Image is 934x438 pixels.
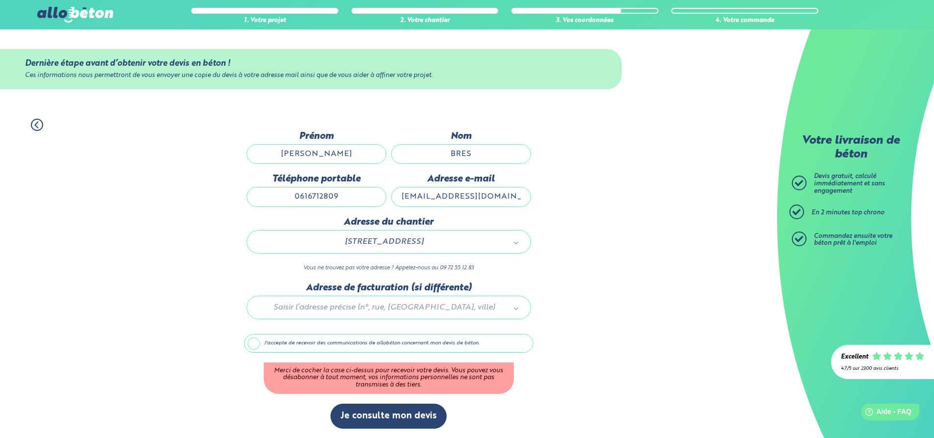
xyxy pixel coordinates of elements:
[25,72,597,79] div: Ces informations nous permettront de vous envoyer une copie du devis à votre adresse mail ainsi q...
[391,144,531,164] input: Quel est votre nom de famille ?
[191,17,338,25] div: 1. Votre projet
[247,187,386,206] input: ex : 0642930817
[244,334,533,353] label: J'accepte de recevoir des communications de allobéton concernant mon devis de béton.
[330,404,447,429] button: Je consulte mon devis
[247,263,531,273] p: Vous ne trouvez pas votre adresse ? Appelez-nous au 09 72 55 12 83
[261,235,508,248] span: [STREET_ADDRESS]
[257,235,521,248] a: [STREET_ADDRESS]
[391,187,531,206] input: ex : contact@allobeton.fr
[247,131,386,142] label: Prénom
[37,7,113,23] img: allobéton
[247,144,386,164] input: Quel est votre prénom ?
[671,17,818,25] div: 4. Votre commande
[25,59,597,68] div: Dernière étape avant d’obtenir votre devis en béton !
[247,217,531,228] label: Adresse du chantier
[391,174,531,184] label: Adresse e-mail
[352,17,499,25] div: 2. Votre chantier
[511,17,658,25] div: 3. Vos coordonnées
[391,131,531,142] label: Nom
[247,174,386,184] label: Téléphone portable
[264,362,514,394] div: Merci de cocher la case ci-dessus pour recevoir votre devis. Vous pouvez vous désabonner à tout m...
[847,400,923,427] iframe: Help widget launcher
